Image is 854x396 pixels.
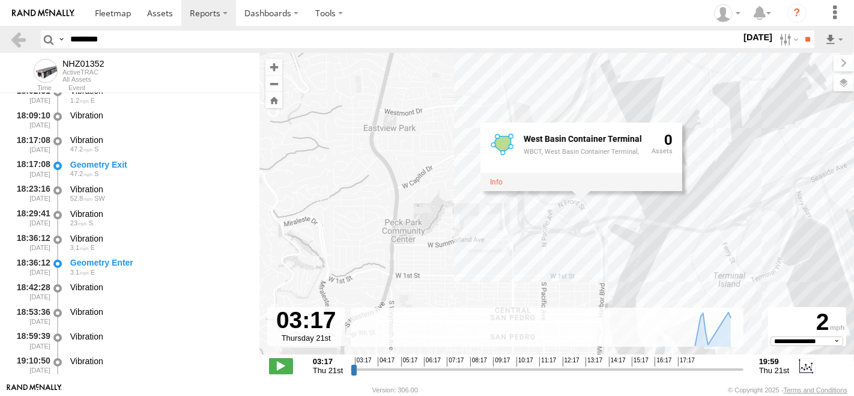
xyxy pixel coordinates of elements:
[759,357,789,366] strong: 19:59
[787,4,807,23] i: ?
[586,357,602,367] span: 13:17
[265,59,282,75] button: Zoom in
[70,184,248,195] div: Vibration
[652,132,673,170] div: 0
[10,207,52,229] div: 18:29:41 [DATE]
[70,219,87,227] span: 23
[539,357,556,367] span: 11:17
[265,92,282,108] button: Zoom Home
[70,135,248,145] div: Vibration
[12,9,74,17] img: rand-logo.svg
[759,366,789,375] span: Thu 21st Aug 2025
[91,269,95,276] span: Heading: 70
[70,110,248,121] div: Vibration
[524,148,642,156] div: WBCT, West Basin Container Terminal,
[70,145,92,153] span: 47.2
[62,59,104,69] div: NHZ01352 - View Asset History
[94,195,105,202] span: Heading: 245
[824,31,844,48] label: Export results as...
[563,357,580,367] span: 12:17
[424,357,441,367] span: 06:17
[70,209,248,219] div: Vibration
[94,145,98,153] span: Heading: 178
[524,134,642,143] div: Fence Name - West Basin Container Terminal
[10,85,52,91] div: Time
[70,269,89,276] span: 3.1
[10,280,52,302] div: 18:42:28 [DATE]
[56,31,66,48] label: Search Query
[70,356,248,367] div: Vibration
[655,357,671,367] span: 16:17
[7,384,62,396] a: Visit our Website
[313,357,343,366] strong: 03:17
[70,170,92,177] span: 47.2
[10,157,52,180] div: 18:17:08 [DATE]
[70,282,248,293] div: Vibration
[355,357,372,367] span: 03:17
[741,31,775,44] label: [DATE]
[728,386,847,394] div: © Copyright 2025 -
[10,31,27,48] a: Back to previous Page
[678,357,695,367] span: 17:17
[313,366,343,375] span: Thu 21st Aug 2025
[632,357,649,367] span: 15:17
[70,257,248,268] div: Geometry Enter
[70,159,248,170] div: Geometry Exit
[94,170,98,177] span: Heading: 178
[470,357,487,367] span: 08:17
[10,108,52,130] div: 18:09:10 [DATE]
[68,85,259,91] div: Event
[91,244,95,251] span: Heading: 70
[609,357,626,367] span: 14:17
[265,75,282,92] button: Zoom out
[775,31,801,48] label: Search Filter Options
[70,331,248,342] div: Vibration
[770,309,844,337] div: 2
[516,357,533,367] span: 10:17
[10,84,52,106] div: 18:02:31 [DATE]
[378,357,395,367] span: 04:17
[70,97,89,104] span: 1.2
[70,233,248,244] div: Vibration
[10,231,52,254] div: 18:36:12 [DATE]
[10,133,52,155] div: 18:17:08 [DATE]
[710,4,745,22] div: Zulema McIntosch
[10,305,52,327] div: 18:53:36 [DATE]
[372,386,418,394] div: Version: 306.00
[493,357,510,367] span: 09:17
[70,195,92,202] span: 52.8
[10,329,52,352] div: 18:59:39 [DATE]
[490,177,503,186] a: View fence details
[70,244,89,251] span: 3.1
[401,357,418,367] span: 05:17
[10,182,52,204] div: 18:23:16 [DATE]
[62,69,104,76] div: ActiveTRAC
[10,354,52,376] div: 19:10:50 [DATE]
[269,358,293,374] label: Play/Stop
[89,219,93,227] span: Heading: 169
[91,97,95,104] span: Heading: 78
[784,386,847,394] a: Terms and Conditions
[447,357,464,367] span: 07:17
[62,76,104,83] div: All Assets
[70,306,248,317] div: Vibration
[10,256,52,278] div: 18:36:12 [DATE]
